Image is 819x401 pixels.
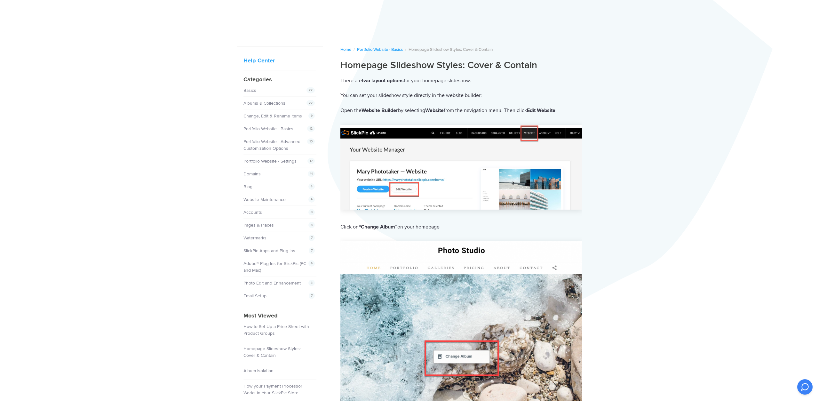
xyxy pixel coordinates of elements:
a: Album Isolation [243,368,274,373]
strong: Edit Website [527,107,555,114]
h4: Most Viewed [243,311,316,320]
span: 11 [308,171,315,177]
p: You can set your slideshow style directly in the website builder: [340,91,582,100]
span: 4 [308,183,315,190]
a: Basics [243,88,256,93]
span: / [354,47,355,52]
a: SlickPic Apps and Plug-ins [243,248,295,253]
span: 12 [307,125,315,132]
a: Blog [243,184,252,189]
span: 3 [308,280,315,286]
span: 7 [309,235,315,241]
a: Photo Edit and Enhancement [243,280,301,286]
strong: two layout options [362,77,404,84]
span: 22 [306,87,315,93]
span: 10 [307,138,315,145]
span: 8 [308,222,315,228]
span: / [405,47,406,52]
strong: Website Builder [362,107,398,114]
span: 8 [308,209,315,215]
strong: “Change Album” [359,224,397,230]
span: Homepage Slideshow Styles: Cover & Contain [409,47,493,52]
span: 6 [308,260,315,267]
span: 7 [309,247,315,254]
a: How to Set Up a Price Sheet with Product Groups [243,324,309,336]
a: How your Payment Processor Works in Your SlickPic Store [243,383,302,396]
span: 4 [308,196,315,203]
h1: Homepage Slideshow Styles: Cover & Contain [340,59,582,71]
h4: Categories [243,75,316,84]
strong: Website [425,107,444,114]
a: Watermarks [243,235,266,241]
a: Change, Edit & Rename Items [243,113,302,119]
span: 7 [309,293,315,299]
p: Open the by selecting from the navigation menu. Then click . [340,106,582,115]
a: Accounts [243,210,262,215]
a: Adobe® Plug-Ins for SlickPic (PC and Mac) [243,261,306,273]
span: 9 [308,113,315,119]
a: Portfolio Website - Basics [357,47,403,52]
p: Click on on your homepage [340,223,582,231]
a: Portfolio Website - Advanced Customization Options [243,139,300,151]
a: Help Center [243,57,275,64]
a: Website Maintenance [243,197,286,202]
a: Home [340,47,351,52]
span: 17 [307,158,315,164]
p: There are for your homepage slideshow: [340,76,582,85]
a: Pages & Places [243,222,274,228]
a: Albums & Collections [243,100,285,106]
span: 22 [306,100,315,106]
a: Domains [243,171,261,177]
a: Portfolio Website - Basics [243,126,293,132]
a: Email Setup [243,293,266,299]
a: Homepage Slideshow Styles: Cover & Contain [243,346,301,358]
a: Portfolio Website - Settings [243,158,297,164]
